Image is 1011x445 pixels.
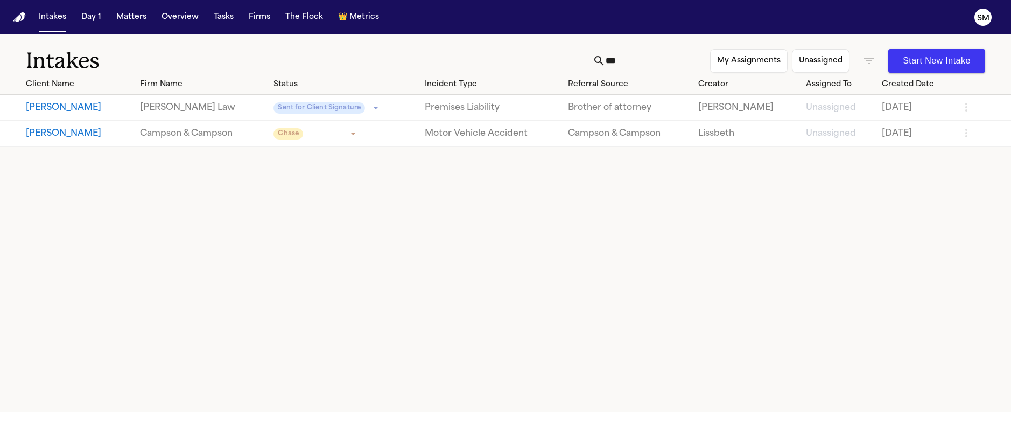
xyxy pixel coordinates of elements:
[806,79,873,90] div: Assigned To
[698,127,798,140] a: View details for Stephen Guinta
[273,79,416,90] div: Status
[568,101,690,114] a: View details for Charlene Dunham
[349,12,379,23] span: Metrics
[882,101,951,114] a: View details for Charlene Dunham
[26,101,131,114] button: View details for Charlene Dunham
[806,127,873,140] a: View details for Stephen Guinta
[112,8,151,27] button: Matters
[273,128,303,140] span: Chase
[698,101,798,114] a: View details for Charlene Dunham
[273,100,382,115] div: Update intake status
[977,15,989,22] text: SM
[244,8,275,27] button: Firms
[140,127,265,140] a: View details for Stephen Guinta
[140,101,265,114] a: View details for Charlene Dunham
[13,12,26,23] img: Finch Logo
[792,49,849,73] button: Unassigned
[425,127,559,140] a: View details for Stephen Guinta
[806,103,856,112] span: Unassigned
[888,49,985,73] button: Start New Intake
[806,129,856,138] span: Unassigned
[698,79,798,90] div: Creator
[568,127,690,140] a: View details for Stephen Guinta
[568,79,690,90] div: Referral Source
[273,102,365,114] span: Sent for Client Signature
[882,127,951,140] a: View details for Stephen Guinta
[425,101,559,114] a: View details for Charlene Dunham
[77,8,106,27] button: Day 1
[26,127,131,140] button: View details for Stephen Guinta
[425,79,559,90] div: Incident Type
[157,8,203,27] button: Overview
[710,49,788,73] button: My Assignments
[34,8,71,27] button: Intakes
[882,79,951,90] div: Created Date
[13,12,26,23] a: Home
[338,12,347,23] span: crown
[140,79,265,90] div: Firm Name
[806,101,873,114] a: View details for Charlene Dunham
[26,47,593,74] h1: Intakes
[273,126,360,141] div: Update intake status
[209,8,238,27] button: Tasks
[281,8,327,27] button: The Flock
[334,8,383,27] button: crownMetrics
[26,79,131,90] div: Client Name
